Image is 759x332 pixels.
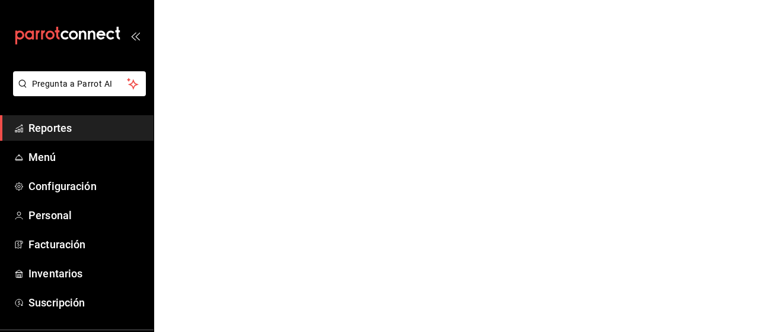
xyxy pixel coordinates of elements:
a: Pregunta a Parrot AI [8,86,146,99]
button: Pregunta a Parrot AI [13,71,146,96]
span: Configuración [28,178,144,194]
span: Reportes [28,120,144,136]
span: Facturación [28,236,144,252]
span: Personal [28,207,144,223]
span: Inventarios [28,265,144,282]
span: Menú [28,149,144,165]
button: open_drawer_menu [130,31,140,40]
span: Suscripción [28,295,144,311]
span: Pregunta a Parrot AI [32,78,127,90]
